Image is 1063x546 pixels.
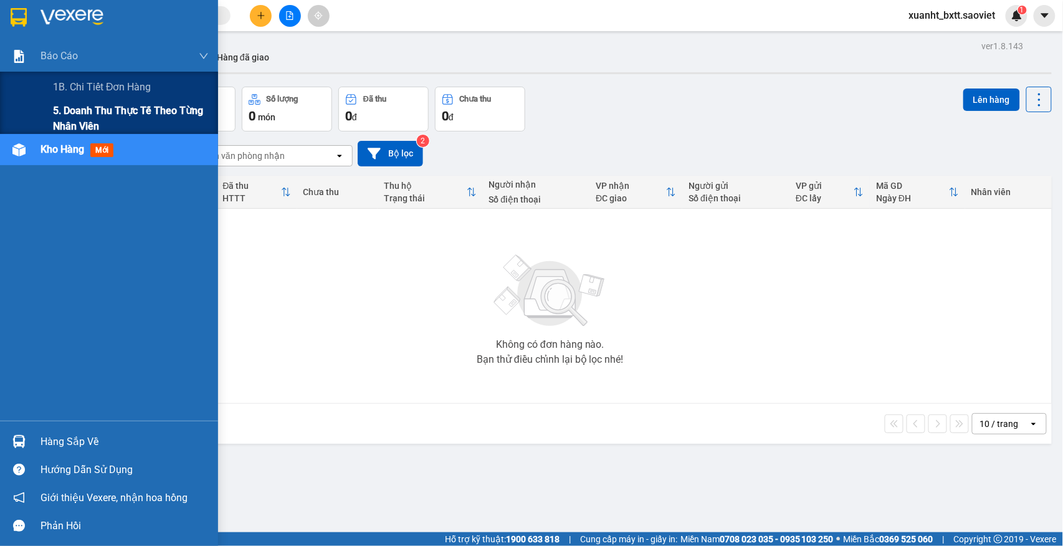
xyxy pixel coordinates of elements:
[417,135,429,147] sup: 2
[876,181,948,191] div: Mã GD
[943,532,945,546] span: |
[870,176,965,209] th: Toggle SortBy
[477,355,624,365] div: Bạn thử điều chỉnh lại bộ lọc nhé!
[12,143,26,156] img: warehouse-icon
[53,103,209,134] span: 5. Doanh thu thực tế theo từng nhân viên
[1034,5,1056,27] button: caret-down
[222,193,280,203] div: HTTT
[41,48,78,64] span: Báo cáo
[1029,419,1039,429] svg: open
[257,11,265,20] span: plus
[442,108,449,123] span: 0
[596,181,666,191] div: VP nhận
[41,143,84,155] span: Kho hàng
[345,108,352,123] span: 0
[445,532,560,546] span: Hỗ trợ kỹ thuật:
[12,435,26,448] img: warehouse-icon
[90,143,113,157] span: mới
[596,193,666,203] div: ĐC giao
[789,176,870,209] th: Toggle SortBy
[844,532,933,546] span: Miền Bắc
[506,534,560,544] strong: 1900 633 818
[279,5,301,27] button: file-add
[680,532,834,546] span: Miền Nam
[449,112,454,122] span: đ
[199,150,285,162] div: Chọn văn phòng nhận
[242,87,332,132] button: Số lượng0món
[689,181,783,191] div: Người gửi
[580,532,677,546] span: Cung cấp máy in - giấy in:
[796,181,854,191] div: VP gửi
[899,7,1006,23] span: xuanht_bxtt.saoviet
[980,418,1019,430] div: 10 / trang
[460,95,492,103] div: Chưa thu
[13,520,25,532] span: message
[876,193,948,203] div: Ngày ĐH
[216,176,297,209] th: Toggle SortBy
[796,193,854,203] div: ĐC lấy
[1039,10,1051,21] span: caret-down
[314,11,323,20] span: aim
[53,79,151,95] span: 1B. Chi tiết đơn hàng
[488,247,613,335] img: svg+xml;base64,PHN2ZyBjbGFzcz0ibGlzdC1wbHVnX19zdmciIHhtbG5zPSJodHRwOi8vd3d3LnczLm9yZy8yMDAwL3N2Zy...
[335,151,345,161] svg: open
[982,39,1024,53] div: ver 1.8.143
[378,176,483,209] th: Toggle SortBy
[720,534,834,544] strong: 0708 023 035 - 0935 103 250
[363,95,386,103] div: Đã thu
[589,176,682,209] th: Toggle SortBy
[41,490,188,505] span: Giới thiệu Vexere, nhận hoa hồng
[352,112,357,122] span: đ
[384,193,467,203] div: Trạng thái
[12,50,26,63] img: solution-icon
[994,535,1003,544] span: copyright
[13,464,25,476] span: question-circle
[41,461,209,479] div: Hướng dẫn sử dụng
[303,187,371,197] div: Chưa thu
[496,340,604,350] div: Không có đơn hàng nào.
[1018,6,1027,14] sup: 1
[489,194,584,204] div: Số điện thoại
[199,51,209,61] span: down
[267,95,298,103] div: Số lượng
[880,534,933,544] strong: 0369 525 060
[689,193,783,203] div: Số điện thoại
[489,180,584,189] div: Người nhận
[308,5,330,27] button: aim
[971,187,1046,197] div: Nhân viên
[285,11,294,20] span: file-add
[963,89,1020,111] button: Lên hàng
[11,8,27,27] img: logo-vxr
[358,141,423,166] button: Bộ lọc
[569,532,571,546] span: |
[249,108,255,123] span: 0
[837,537,841,542] span: ⚪️
[222,181,280,191] div: Đã thu
[258,112,275,122] span: món
[338,87,429,132] button: Đã thu0đ
[1011,10,1022,21] img: icon-new-feature
[435,87,525,132] button: Chưa thu0đ
[41,433,209,451] div: Hàng sắp về
[250,5,272,27] button: plus
[13,492,25,504] span: notification
[207,42,279,72] button: Hàng đã giao
[384,181,467,191] div: Thu hộ
[41,517,209,535] div: Phản hồi
[1020,6,1024,14] span: 1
